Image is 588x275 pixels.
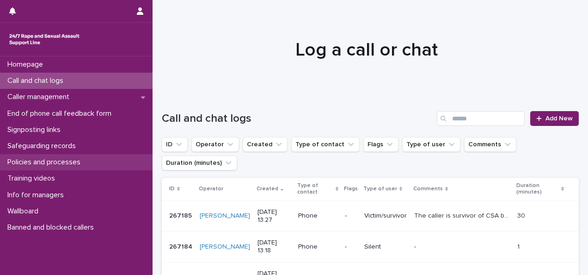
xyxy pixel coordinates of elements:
p: Info for managers [4,191,71,200]
button: Operator [191,137,239,152]
p: Caller management [4,93,77,101]
button: ID [162,137,188,152]
p: Comments [413,184,443,194]
a: [PERSON_NAME] [200,212,250,220]
p: Duration (minutes) [516,181,559,198]
span: Add New [545,115,573,122]
p: 30 [517,210,527,220]
button: Type of user [402,137,460,152]
tr: 267184267184 [PERSON_NAME] [DATE] 13:18Phone-Silent-- 11 [162,231,579,262]
h1: Log a call or chat [162,39,572,61]
p: [DATE] 13:27 [257,208,291,224]
p: 267184 [169,241,194,251]
p: Policies and processes [4,158,88,167]
p: [DATE] 13:18 [257,239,291,255]
button: Created [243,137,288,152]
p: Type of contact [297,181,333,198]
button: Type of contact [291,137,360,152]
button: Duration (minutes) [162,156,237,170]
img: rhQMoQhaT3yELyF149Cw [7,30,81,49]
button: Comments [464,137,516,152]
p: Phone [298,243,337,251]
p: ID [169,184,175,194]
p: Operator [199,184,223,194]
p: Silent [364,243,407,251]
p: - [345,243,357,251]
p: Type of user [363,184,397,194]
input: Search [437,111,525,126]
p: Victim/survivor [364,212,407,220]
a: Add New [530,111,579,126]
p: - [414,241,418,251]
p: Created [257,184,278,194]
p: 1 [517,241,521,251]
p: Wallboard [4,207,46,216]
button: Flags [363,137,398,152]
p: Signposting links [4,125,68,134]
p: End of phone call feedback form [4,109,119,118]
p: - [345,212,357,220]
p: Banned and blocked callers [4,223,101,232]
p: Call and chat logs [4,76,71,85]
h1: Call and chat logs [162,112,433,125]
p: 267185 [169,210,194,220]
p: Phone [298,212,337,220]
p: The caller is survivor of CSA by her stepfather. She was also groomed, sexually abused and traffi... [414,210,512,220]
p: Training videos [4,174,62,183]
a: [PERSON_NAME] [200,243,250,251]
tr: 267185267185 [PERSON_NAME] [DATE] 13:27Phone-Victim/survivorThe caller is survivor of CSA by her ... [162,200,579,231]
p: Safeguarding records [4,142,83,150]
p: Flags [344,184,358,194]
p: Homepage [4,60,50,69]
